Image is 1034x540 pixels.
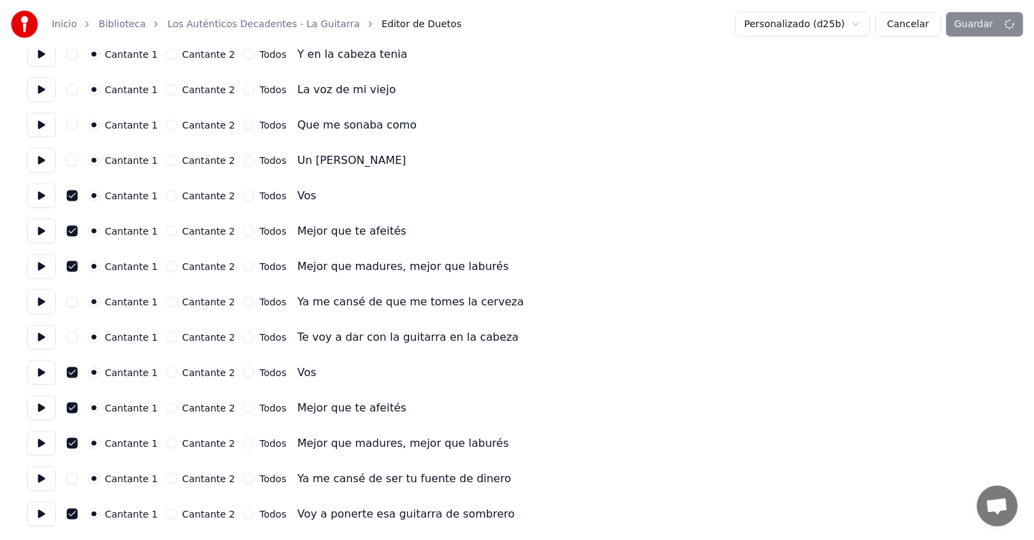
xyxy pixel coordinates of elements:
[297,400,406,416] div: Mejor que te afeités
[297,435,509,452] div: Mejor que madures, mejor que laburés
[182,368,236,377] label: Cantante 2
[297,46,408,63] div: Y en la cabeza tenia
[297,258,509,275] div: Mejor que madures, mejor que laburés
[182,474,236,484] label: Cantante 2
[105,509,158,519] label: Cantante 1
[182,120,236,130] label: Cantante 2
[297,471,511,487] div: Ya me cansé de ser tu fuente de dinero
[259,156,286,165] label: Todos
[105,333,158,342] label: Cantante 1
[259,85,286,95] label: Todos
[105,262,158,271] label: Cantante 1
[11,11,38,38] img: youka
[182,156,236,165] label: Cantante 2
[297,506,515,522] div: Voy a ponerte esa guitarra de sombrero
[105,297,158,307] label: Cantante 1
[105,439,158,448] label: Cantante 1
[182,333,236,342] label: Cantante 2
[105,403,158,413] label: Cantante 1
[259,333,286,342] label: Todos
[52,18,462,31] nav: breadcrumb
[105,156,158,165] label: Cantante 1
[259,403,286,413] label: Todos
[297,117,417,133] div: Que me sonaba como
[259,297,286,307] label: Todos
[182,509,236,519] label: Cantante 2
[182,50,236,59] label: Cantante 2
[259,368,286,377] label: Todos
[259,509,286,519] label: Todos
[105,226,158,236] label: Cantante 1
[297,188,317,204] div: Vos
[297,294,524,310] div: Ya me cansé de que me tomes la cerveza
[297,365,317,381] div: Vos
[182,403,236,413] label: Cantante 2
[105,474,158,484] label: Cantante 1
[297,329,519,345] div: Te voy a dar con la guitarra en la cabeza
[297,223,406,239] div: Mejor que te afeités
[52,18,77,31] a: Inicio
[182,262,236,271] label: Cantante 2
[259,262,286,271] label: Todos
[182,297,236,307] label: Cantante 2
[99,18,146,31] a: Biblioteca
[297,82,396,98] div: La voz de mi viejo
[105,50,158,59] label: Cantante 1
[259,191,286,201] label: Todos
[105,368,158,377] label: Cantante 1
[167,18,359,31] a: Los Auténticos Decadentes - La Guitarra
[875,12,941,37] button: Cancelar
[259,120,286,130] label: Todos
[105,120,158,130] label: Cantante 1
[105,191,158,201] label: Cantante 1
[297,152,406,169] div: Un [PERSON_NAME]
[382,18,462,31] span: Editor de Duetos
[182,191,236,201] label: Cantante 2
[182,85,236,95] label: Cantante 2
[977,486,1018,526] div: Chat abierto
[105,85,158,95] label: Cantante 1
[182,226,236,236] label: Cantante 2
[259,474,286,484] label: Todos
[182,439,236,448] label: Cantante 2
[259,50,286,59] label: Todos
[259,226,286,236] label: Todos
[259,439,286,448] label: Todos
